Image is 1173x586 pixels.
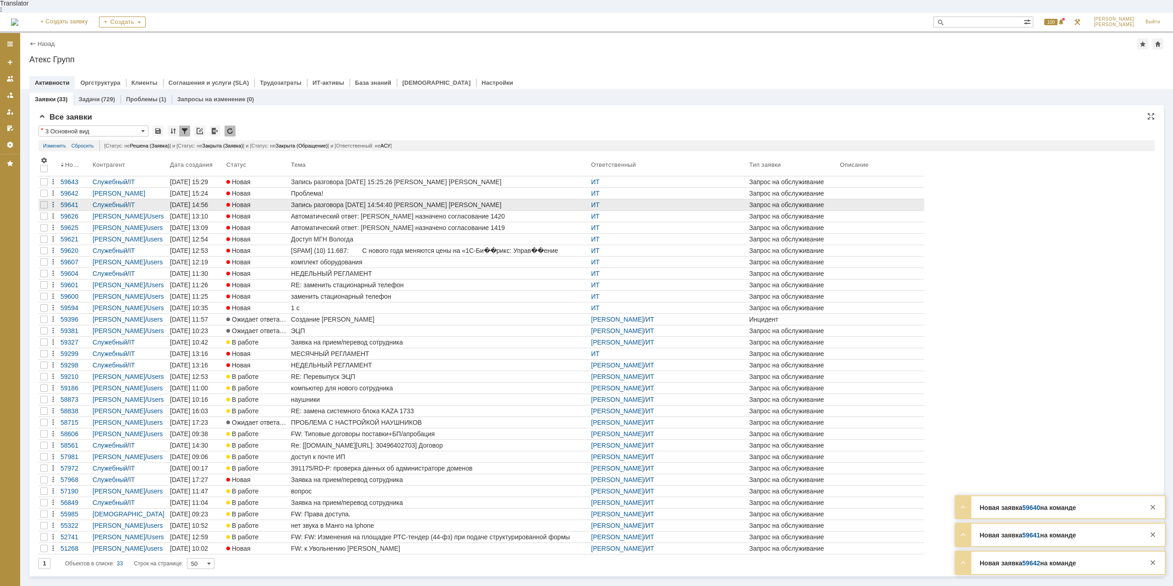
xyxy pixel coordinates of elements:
div: 59604 [60,270,89,277]
span: Новая [226,293,251,300]
div: Доступ МГН Вологда [291,235,587,243]
a: [PERSON_NAME] [93,373,145,380]
a: ИТ [591,304,600,312]
span: Новая [226,235,251,243]
a: [PERSON_NAME] [93,327,145,334]
a: [PERSON_NAME] [93,224,145,231]
a: Служебный [93,350,127,357]
div: Запрос на обслуживание [749,201,836,208]
a: Запрос на обслуживание [747,245,838,256]
a: 59327 [59,337,91,348]
a: Новая [225,199,289,210]
a: Создание [PERSON_NAME] [289,314,589,325]
div: 59327 [60,339,89,346]
div: [DATE] 13:16 [170,350,208,357]
a: Клиенты [132,79,158,86]
a: Users [147,373,164,380]
a: RE: заменить стационарный телефон [289,279,589,290]
a: ИТ [591,247,600,254]
th: Тема [289,155,589,176]
div: Запрос на обслуживание [749,350,836,357]
a: 59625 [59,222,91,233]
div: 59601 [60,281,89,289]
a: Создать заявку [3,55,17,70]
a: Запрос на обслуживание [747,268,838,279]
span: Новая [226,361,251,369]
a: ИТ [646,373,654,380]
div: Экспорт списка [209,126,220,137]
div: [DATE] 15:24 [170,190,208,197]
div: Запись разговора [DATE] 14:54:40 [PERSON_NAME] [PERSON_NAME] [291,201,587,208]
a: [DEMOGRAPHIC_DATA] [402,79,471,86]
a: users [147,258,163,266]
a: ИТ [646,339,654,346]
a: [PERSON_NAME] [93,384,145,392]
span: Ожидает ответа контрагента [226,316,317,323]
a: IT [129,339,135,346]
a: комплект оборудования [289,257,589,268]
a: Перейти на домашнюю страницу [11,18,18,26]
a: IT [129,178,135,186]
a: ИТ [591,281,600,289]
a: Новая [225,176,289,187]
a: [DATE] 14:56 [168,199,225,210]
a: IT [129,270,135,277]
a: Новая [225,234,289,245]
div: 59621 [60,235,89,243]
div: Инцидент [749,316,836,323]
a: [DATE] 11:57 [168,314,225,325]
a: Users [147,293,164,300]
a: [PERSON_NAME] [93,293,145,300]
a: Соглашения и услуги (SLA) [169,79,249,86]
a: 59643 [59,176,91,187]
a: Настройки [482,79,513,86]
a: Служебный [93,178,127,186]
div: [DATE] 15:29 [170,178,208,186]
a: 59299 [59,348,91,359]
a: ИТ [591,178,600,186]
a: users [147,235,163,243]
span: Новая [226,224,251,231]
div: Запрос на обслуживание [749,178,836,186]
a: Запрос на обслуживание [747,325,838,336]
div: НЕДЕЛЬНЫЙ РЕГЛАМЕНТ [291,270,587,277]
a: Запрос на обслуживание [747,222,838,233]
a: Служебный [93,361,127,369]
div: Запрос на обслуживание [749,213,836,220]
div: [DATE] 14:56 [170,201,208,208]
a: Выйти [1140,13,1166,31]
span: Новая [226,190,251,197]
th: Тип заявки [747,155,838,176]
a: 59298 [59,360,91,371]
div: Запись разговора [DATE] 15:25:26 [PERSON_NAME] [PERSON_NAME] [291,178,587,186]
div: 59396 [60,316,89,323]
a: Новая [225,222,289,233]
a: + Создать заявку [35,13,93,31]
a: [PERSON_NAME] [591,339,644,346]
a: IT [129,247,135,254]
a: Users [147,304,164,312]
div: Запрос на обслуживание [749,373,836,380]
a: ИТ [591,350,600,357]
th: Контрагент [91,155,168,176]
a: Новая [225,245,289,256]
div: 59641 [60,201,89,208]
a: ИТ [591,201,600,208]
a: НЕДЕЛЬНЫЙ РЕГЛАМЕНТ [289,360,589,371]
a: [DATE] 12:53 [168,371,225,382]
div: Запрос на обслуживание [749,258,836,266]
div: Обновлять список [225,126,236,137]
a: Перейти в интерфейс администратора [1072,16,1083,27]
div: [DATE] 12:53 [170,247,208,254]
div: Фильтрация... [179,126,190,137]
div: Ответственный [591,161,637,168]
a: users [147,384,163,392]
a: Активности [35,79,69,86]
a: ИТ [591,293,600,300]
a: [DATE] 15:29 [168,176,225,187]
a: Запись разговора [DATE] 15:25:26 [PERSON_NAME] [PERSON_NAME] [289,176,589,187]
div: [DATE] 10:42 [170,339,208,346]
a: RE: Перевыпуск ЭЦП [289,371,589,382]
div: 59298 [60,361,89,369]
div: [SPAM] (10) 11.687: С нового года меняются цены на «1С-Би��рикс: Управ��ение сайто��» [291,247,587,254]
